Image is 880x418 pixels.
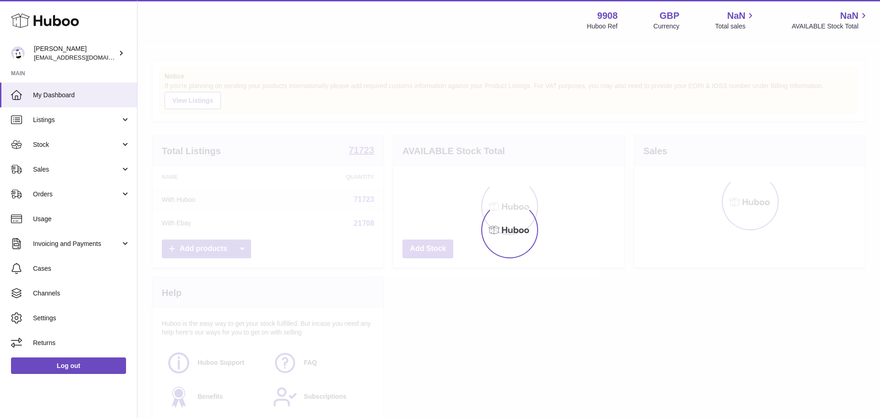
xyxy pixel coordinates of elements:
[33,289,130,298] span: Channels
[33,339,130,347] span: Returns
[34,54,135,61] span: [EMAIL_ADDRESS][DOMAIN_NAME]
[33,91,130,100] span: My Dashboard
[33,190,121,199] span: Orders
[840,10,858,22] span: NaN
[33,314,130,323] span: Settings
[33,140,121,149] span: Stock
[33,165,121,174] span: Sales
[597,10,618,22] strong: 9908
[33,215,130,223] span: Usage
[715,22,756,31] span: Total sales
[11,357,126,374] a: Log out
[715,10,756,31] a: NaN Total sales
[727,10,745,22] span: NaN
[792,22,869,31] span: AVAILABLE Stock Total
[587,22,618,31] div: Huboo Ref
[33,264,130,273] span: Cases
[792,10,869,31] a: NaN AVAILABLE Stock Total
[660,10,679,22] strong: GBP
[33,240,121,248] span: Invoicing and Payments
[654,22,680,31] div: Currency
[34,45,116,62] div: [PERSON_NAME]
[33,116,121,124] span: Listings
[11,46,25,60] img: internalAdmin-9908@internal.huboo.com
